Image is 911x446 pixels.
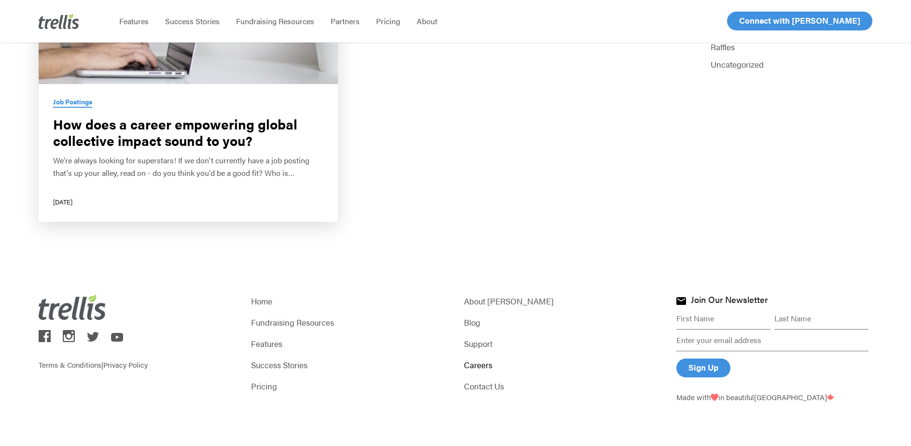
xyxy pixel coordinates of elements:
span: Pricing [376,15,400,27]
a: Partners [322,16,368,26]
a: About [PERSON_NAME] [464,294,660,308]
a: Success Stories [251,358,447,372]
img: Trellis Logo [39,294,106,320]
h4: Join Our Newsletter [691,295,768,307]
a: Terms & Conditions [39,360,101,370]
img: trellis on twitter [87,332,99,342]
a: Careers [464,358,660,372]
a: Job Postings [53,97,92,106]
a: About [408,16,446,26]
a: Fundraising Resources [228,16,322,26]
a: Blog [464,316,660,329]
img: Trellis - Canada [827,394,834,401]
a: Contact Us [464,379,660,393]
img: Join Trellis Newsletter [676,297,686,305]
span: Partners [331,15,360,27]
img: Love From Trellis [711,394,718,401]
span: [GEOGRAPHIC_DATA] [754,392,834,402]
p: | [39,345,235,370]
a: Features [111,16,157,26]
input: Enter your email address [676,330,869,351]
a: Success Stories [157,16,228,26]
a: Pricing [251,379,447,393]
a: Raffles [711,40,872,54]
a: Features [251,337,447,350]
span: Connect with [PERSON_NAME] [739,14,860,26]
span: Features [119,15,149,27]
span: Fundraising Resources [236,15,314,27]
a: Connect with [PERSON_NAME] [727,12,872,30]
a: Support [464,337,660,350]
input: Sign Up [676,359,730,377]
span: Success Stories [165,15,220,27]
span: About [417,15,437,27]
input: First Name [676,308,771,330]
img: Trellis [39,14,79,29]
a: Uncategorized [711,58,872,71]
img: trellis on youtube [111,333,123,342]
p: Made with in beautiful [676,392,872,403]
a: Home [251,294,447,308]
img: trellis on instagram [63,330,75,342]
a: Privacy Policy [103,360,148,370]
a: Pricing [368,16,408,26]
input: Last Name [774,308,869,330]
a: Fundraising Resources [251,316,447,329]
span: [DATE] [53,197,72,206]
img: trellis on facebook [39,330,51,342]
